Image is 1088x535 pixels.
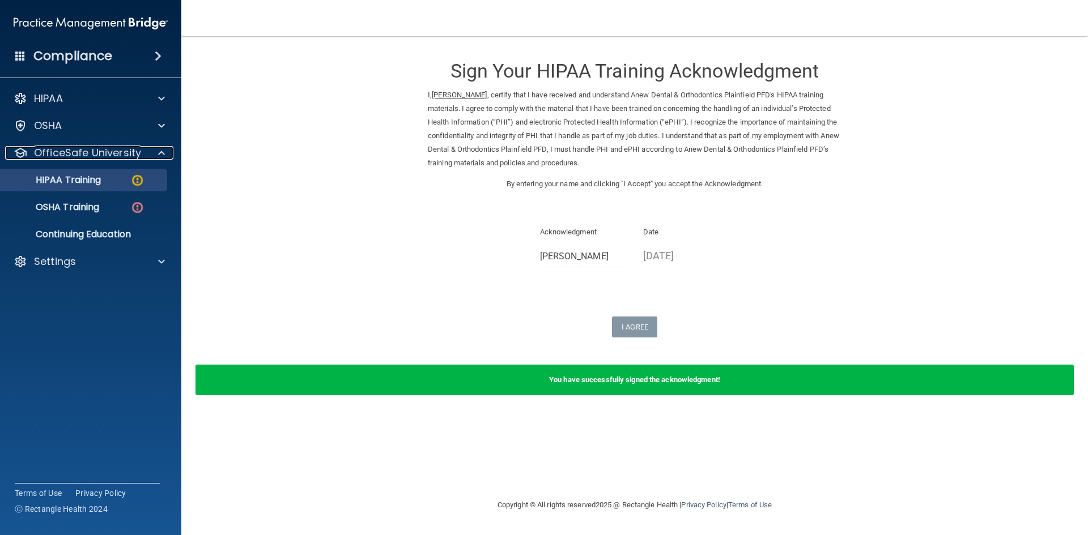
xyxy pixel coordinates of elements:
img: danger-circle.6113f641.png [130,200,144,215]
p: HIPAA Training [7,174,101,186]
p: Date [643,225,730,239]
b: You have successfully signed the acknowledgment! [549,375,720,384]
p: OSHA Training [7,202,99,213]
div: Copyright © All rights reserved 2025 @ Rectangle Health | | [428,487,841,523]
img: warning-circle.0cc9ac19.png [130,173,144,187]
h4: Compliance [33,48,112,64]
p: HIPAA [34,92,63,105]
p: Acknowledgment [540,225,627,239]
p: Settings [34,255,76,268]
p: By entering your name and clicking "I Accept" you accept the Acknowledgment. [428,177,841,191]
a: HIPAA [14,92,165,105]
input: Full Name [540,246,627,267]
a: Terms of Use [15,487,62,499]
span: Ⓒ Rectangle Health 2024 [15,503,108,515]
ins: [PERSON_NAME] [432,91,487,99]
img: PMB logo [14,12,168,35]
a: OfficeSafe University [14,146,165,160]
a: Privacy Policy [75,487,126,499]
p: OfficeSafe University [34,146,141,160]
a: Settings [14,255,165,268]
a: Privacy Policy [681,500,726,509]
a: OSHA [14,119,165,132]
p: OSHA [34,119,62,132]
h3: Sign Your HIPAA Training Acknowledgment [428,61,841,82]
p: [DATE] [643,246,730,265]
p: I, , certify that I have received and understand Anew Dental & Orthodontics Plainfield PFD's HIPA... [428,88,841,170]
a: Terms of Use [728,500,772,509]
button: I Agree [612,316,657,337]
p: Continuing Education [7,229,162,240]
